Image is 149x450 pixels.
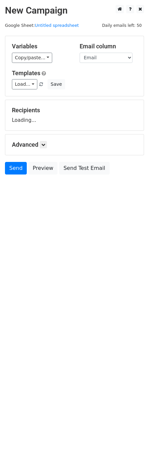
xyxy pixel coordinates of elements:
small: Google Sheet: [5,23,79,28]
a: Send Test Email [59,162,109,175]
a: Copy/paste... [12,53,52,63]
h5: Advanced [12,141,137,148]
button: Save [48,79,65,89]
h5: Recipients [12,107,137,114]
a: Load... [12,79,37,89]
a: Templates [12,70,40,76]
a: Preview [28,162,57,175]
a: Send [5,162,27,175]
a: Daily emails left: 50 [100,23,144,28]
h2: New Campaign [5,5,144,16]
h5: Variables [12,43,70,50]
a: Untitled spreadsheet [35,23,79,28]
div: Loading... [12,107,137,124]
h5: Email column [80,43,137,50]
span: Daily emails left: 50 [100,22,144,29]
